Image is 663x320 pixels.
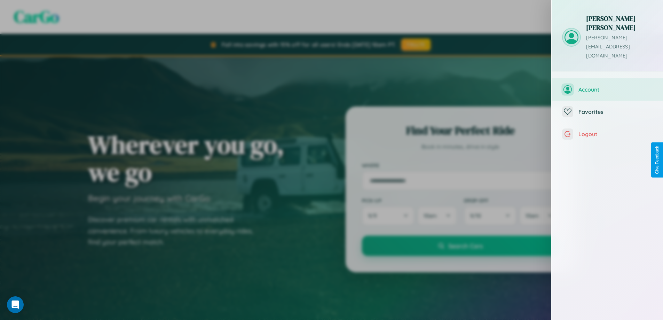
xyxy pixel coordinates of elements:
h3: [PERSON_NAME] [PERSON_NAME] [586,14,653,32]
span: Logout [578,131,653,138]
div: Give Feedback [655,146,660,174]
p: [PERSON_NAME][EMAIL_ADDRESS][DOMAIN_NAME] [586,33,653,61]
div: Open Intercom Messenger [7,296,24,313]
span: Favorites [578,108,653,115]
button: Logout [552,123,663,145]
button: Account [552,78,663,101]
span: Account [578,86,653,93]
button: Favorites [552,101,663,123]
